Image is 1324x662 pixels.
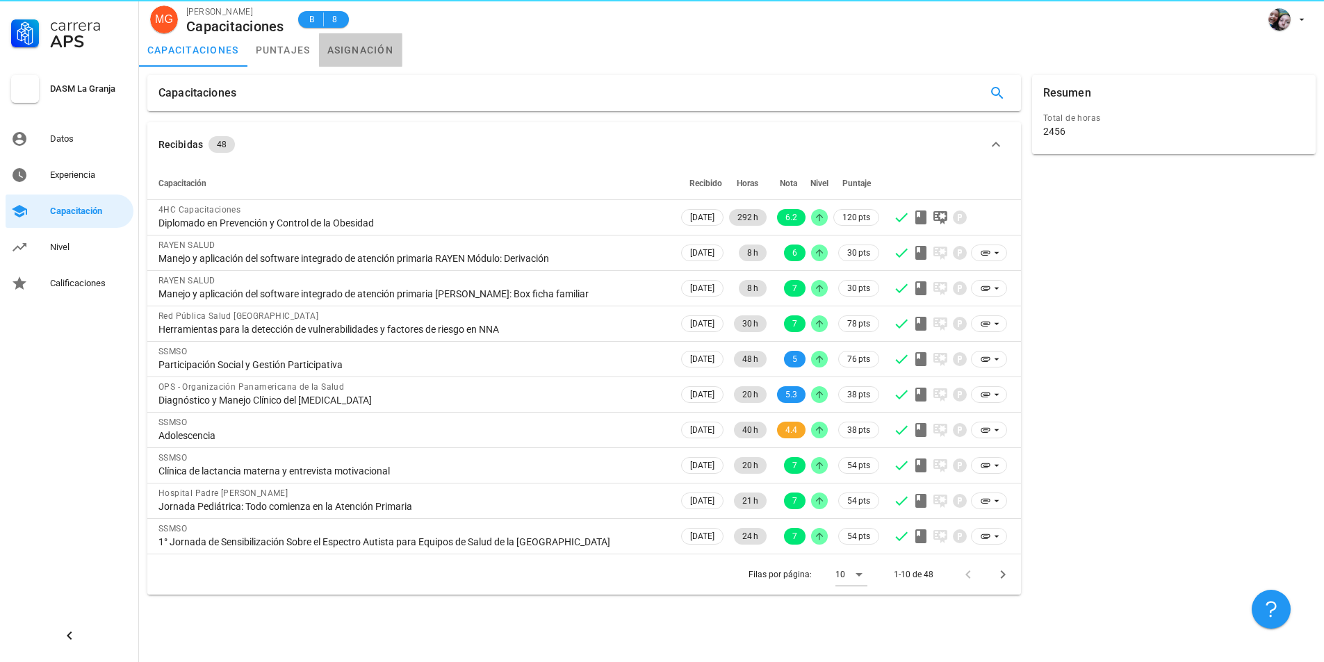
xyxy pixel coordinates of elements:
span: [DATE] [690,210,714,225]
span: 30 pts [847,281,870,295]
div: Capacitaciones [186,19,284,34]
span: SSMSO [158,347,187,356]
a: asignación [319,33,402,67]
div: 10 [835,568,845,581]
div: [PERSON_NAME] [186,5,284,19]
div: Adolescencia [158,429,667,442]
span: 40 h [742,422,758,438]
div: Clínica de lactancia materna y entrevista motivacional [158,465,667,477]
span: 4.4 [785,422,797,438]
div: Manejo y aplicación del software integrado de atención primaria [PERSON_NAME]: Box ficha familiar [158,288,667,300]
th: Nivel [808,167,831,200]
div: Capacitaciones [158,75,236,111]
span: [DATE] [690,316,714,331]
div: Calificaciones [50,278,128,289]
th: Puntaje [831,167,882,200]
span: 76 pts [847,352,870,366]
a: Nivel [6,231,133,264]
span: SSMSO [158,453,187,463]
span: [DATE] [690,281,714,296]
div: Participación Social y Gestión Participativa [158,358,667,371]
span: SSMSO [158,524,187,533]
div: 1° Jornada de Sensibilización Sobre el Espectro Autista para Equipos de Salud de la [GEOGRAPHIC_D... [158,536,667,548]
span: Capacitación [158,179,206,188]
span: Red Pública Salud [GEOGRAPHIC_DATA] [158,311,318,321]
span: 20 h [742,457,758,474]
span: 292 h [737,209,758,226]
span: 7 [792,493,797,509]
div: avatar [150,6,178,33]
span: 24 h [742,528,758,545]
a: Capacitación [6,195,133,228]
span: 38 pts [847,388,870,402]
span: 20 h [742,386,758,403]
span: [DATE] [690,529,714,544]
span: Puntaje [842,179,871,188]
div: Filas por página: [749,554,867,595]
span: Nota [780,179,797,188]
span: [DATE] [690,351,714,367]
span: RAYEN SALUD [158,240,215,250]
button: Página siguiente [990,562,1015,587]
div: avatar [1268,8,1291,31]
span: [DATE] [690,458,714,473]
div: Diagnóstico y Manejo Clínico del [MEDICAL_DATA] [158,394,667,406]
span: 8 h [747,245,758,261]
div: Herramientas para la detección de vulnerabilidades y factores de riesgo en NNA [158,323,667,336]
div: Capacitación [50,206,128,217]
div: 1-10 de 48 [894,568,933,581]
div: Resumen [1043,75,1091,111]
th: Recibido [678,167,726,200]
span: 21 h [742,493,758,509]
span: 7 [792,315,797,332]
span: RAYEN SALUD [158,276,215,286]
a: Datos [6,122,133,156]
span: 7 [792,457,797,474]
span: 120 pts [842,210,870,224]
span: [DATE] [690,493,714,508]
span: [DATE] [690,387,714,402]
div: Carrera [50,17,128,33]
span: 30 pts [847,246,870,260]
div: Nivel [50,242,128,253]
span: SSMSO [158,417,187,427]
th: Horas [726,167,769,200]
span: Nivel [810,179,828,188]
a: Calificaciones [6,267,133,300]
span: 48 h [742,351,758,367]
span: Horas [737,179,758,188]
span: 8 [329,13,341,26]
span: 30 h [742,315,758,332]
span: 48 [217,136,227,153]
span: MG [155,6,173,33]
span: 54 pts [847,494,870,508]
div: Diplomado en Prevención y Control de la Obesidad [158,217,667,229]
span: Hospital Padre [PERSON_NAME] [158,488,288,498]
span: 38 pts [847,423,870,437]
span: 6 [792,245,797,261]
div: Experiencia [50,169,128,181]
span: 54 pts [847,458,870,472]
div: APS [50,33,128,50]
a: capacitaciones [139,33,247,67]
span: 7 [792,528,797,545]
span: 54 pts [847,529,870,543]
span: B [307,13,318,26]
span: 6.2 [785,209,797,226]
span: OPS - Organización Panamericana de la Salud [158,382,344,392]
a: Experiencia [6,158,133,192]
span: 4HC Capacitaciones [158,205,240,215]
span: 78 pts [847,317,870,331]
span: [DATE] [690,245,714,260]
div: Jornada Pediátrica: Todo comienza en la Atención Primaria [158,500,667,513]
div: 2456 [1043,125,1065,138]
button: Recibidas 48 [147,122,1021,167]
span: 7 [792,280,797,297]
div: DASM La Granja [50,83,128,94]
a: puntajes [247,33,319,67]
div: Recibidas [158,137,203,152]
div: Total de horas [1043,111,1305,125]
span: [DATE] [690,422,714,438]
span: Recibido [689,179,722,188]
span: 8 h [747,280,758,297]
